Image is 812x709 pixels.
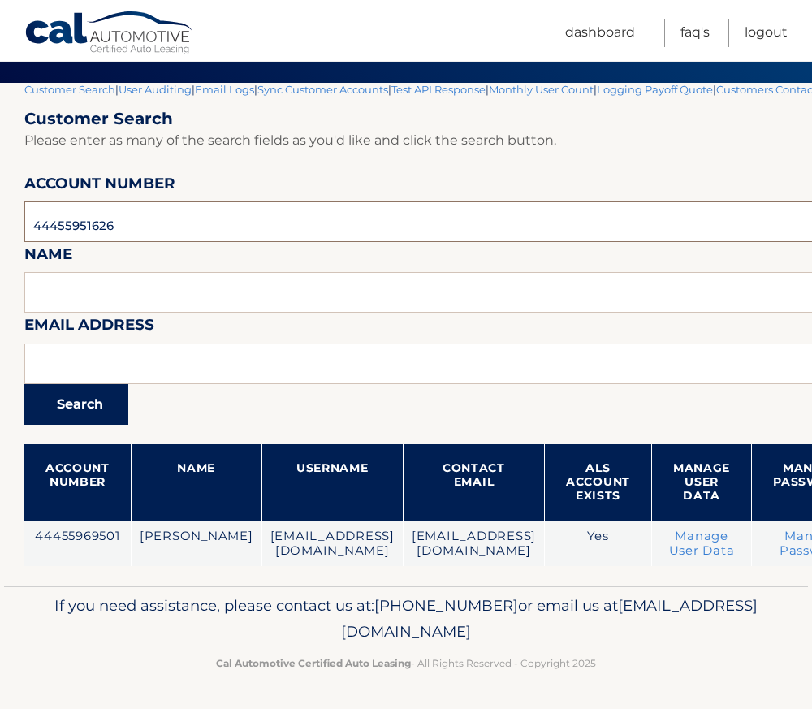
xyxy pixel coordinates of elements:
[24,242,72,272] label: Name
[374,596,518,615] span: [PHONE_NUMBER]
[680,19,710,47] a: FAQ's
[669,529,735,558] a: Manage User Data
[341,596,758,641] span: [EMAIL_ADDRESS][DOMAIN_NAME]
[131,521,261,567] td: [PERSON_NAME]
[131,444,261,521] th: Name
[391,83,486,96] a: Test API Response
[24,521,131,567] td: 44455969501
[403,444,544,521] th: Contact Email
[745,19,788,47] a: Logout
[651,444,751,521] th: Manage User Data
[261,521,403,567] td: [EMAIL_ADDRESS][DOMAIN_NAME]
[24,83,115,96] a: Customer Search
[24,171,175,201] label: Account Number
[28,593,784,645] p: If you need assistance, please contact us at: or email us at
[216,657,411,669] strong: Cal Automotive Certified Auto Leasing
[24,384,128,425] button: Search
[195,83,254,96] a: Email Logs
[565,19,635,47] a: Dashboard
[403,521,544,567] td: [EMAIL_ADDRESS][DOMAIN_NAME]
[24,11,195,58] a: Cal Automotive
[545,521,652,567] td: Yes
[24,444,131,521] th: Account Number
[489,83,594,96] a: Monthly User Count
[261,444,403,521] th: Username
[545,444,652,521] th: ALS Account Exists
[24,313,154,343] label: Email Address
[257,83,388,96] a: Sync Customer Accounts
[28,655,784,672] p: - All Rights Reserved - Copyright 2025
[119,83,192,96] a: User Auditing
[597,83,713,96] a: Logging Payoff Quote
